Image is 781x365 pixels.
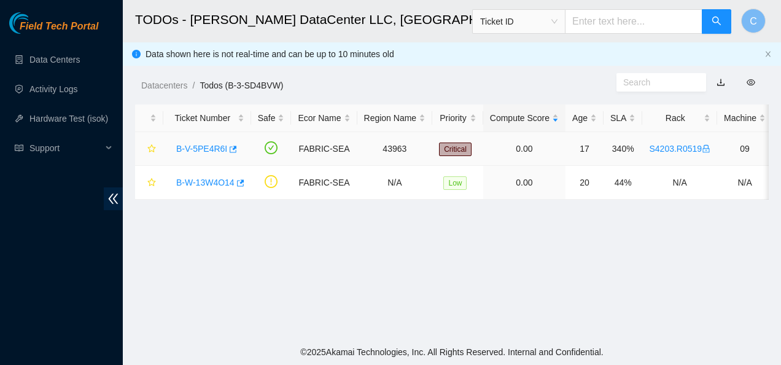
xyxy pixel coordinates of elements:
[741,9,766,33] button: C
[176,178,235,187] a: B-W-13W4O14
[20,21,98,33] span: Field Tech Portal
[176,144,227,154] a: B-V-5PE4R6I
[717,166,772,200] td: N/A
[702,9,731,34] button: search
[29,84,78,94] a: Activity Logs
[707,73,734,92] button: download
[565,9,702,34] input: Enter text here...
[15,144,23,152] span: read
[604,132,642,166] td: 340%
[480,12,558,31] span: Ticket ID
[9,22,98,38] a: Akamai TechnologiesField Tech Portal
[141,80,187,90] a: Datacenters
[265,141,278,154] span: check-circle
[265,175,278,188] span: exclamation-circle
[291,166,357,200] td: FABRIC-SEA
[565,166,604,200] td: 20
[717,132,772,166] td: 09
[642,166,717,200] td: N/A
[357,166,433,200] td: N/A
[702,144,710,153] span: lock
[192,80,195,90] span: /
[750,14,757,29] span: C
[483,166,565,200] td: 0.00
[649,144,710,154] a: S4203.R0519lock
[200,80,283,90] a: Todos (B-3-SD4BVW)
[104,187,123,210] span: double-left
[123,339,781,365] footer: © 2025 Akamai Technologies, Inc. All Rights Reserved. Internal and Confidential.
[147,144,156,154] span: star
[712,16,721,28] span: search
[604,166,642,200] td: 44%
[291,132,357,166] td: FABRIC-SEA
[29,136,102,160] span: Support
[764,50,772,58] button: close
[142,139,157,159] button: star
[142,173,157,192] button: star
[439,143,472,156] span: Critical
[147,178,156,188] span: star
[29,55,80,65] a: Data Centers
[747,78,755,87] span: eye
[357,132,433,166] td: 43963
[565,132,604,166] td: 17
[443,176,467,190] span: Low
[9,12,62,34] img: Akamai Technologies
[483,132,565,166] td: 0.00
[623,76,690,89] input: Search
[717,77,725,87] a: download
[29,114,108,124] a: Hardware Test (isok)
